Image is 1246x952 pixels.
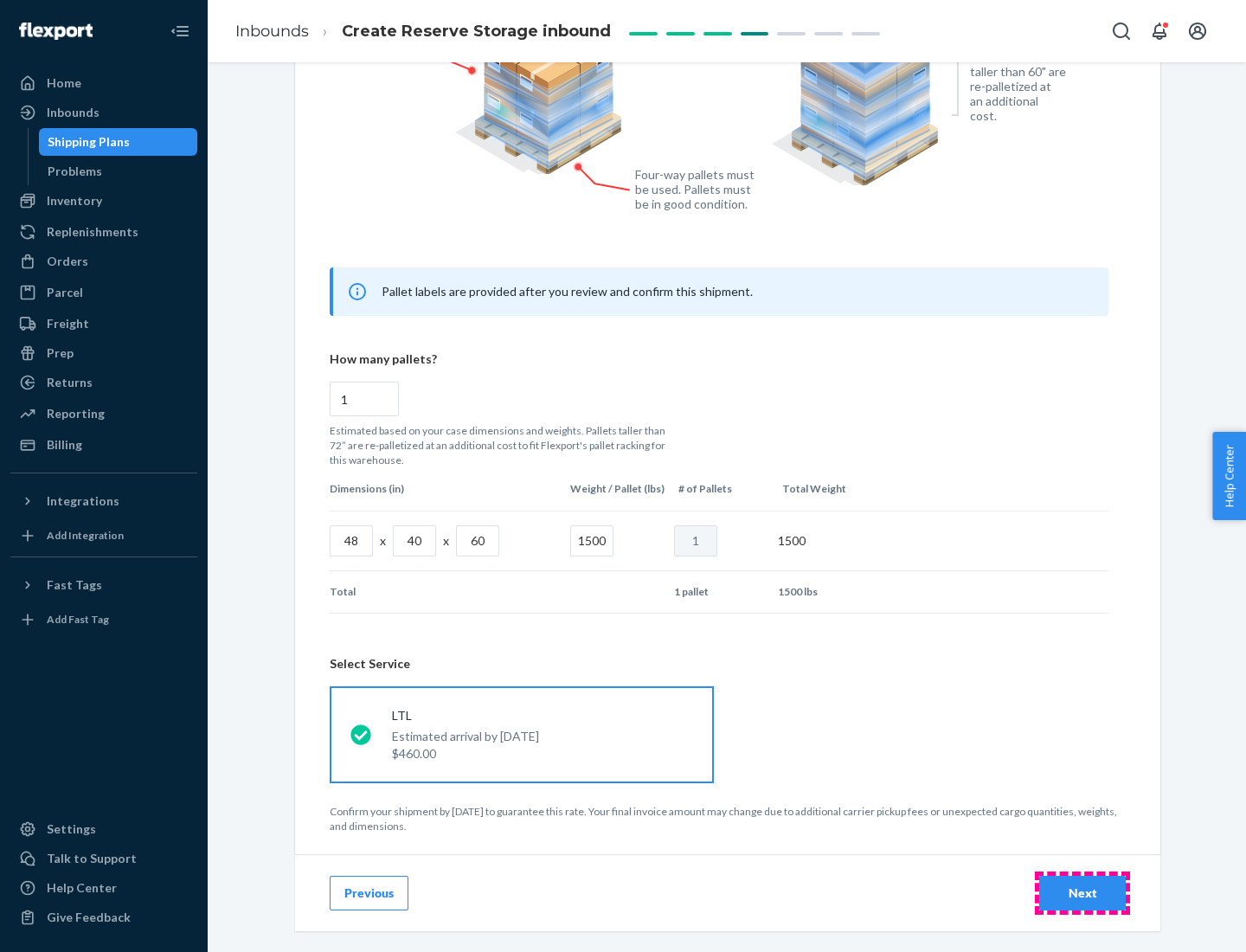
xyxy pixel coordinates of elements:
div: Help Center [47,879,117,897]
p: LTL [392,707,539,724]
a: Inbounds [10,99,197,126]
button: Open account menu [1180,14,1215,48]
a: Help Center [10,874,197,902]
td: Total [330,571,563,613]
button: Open notifications [1142,14,1177,48]
span: Create Reserve Storage inbound [342,22,611,41]
div: Freight [47,315,89,332]
th: Total Weight [775,467,879,510]
a: Freight [10,310,197,338]
header: Select Service [330,655,1126,672]
a: Returns [10,369,197,396]
div: Reporting [47,405,105,422]
td: 1500 lbs [771,571,875,613]
img: Flexport logo [19,23,93,40]
p: x [380,532,386,550]
th: Dimensions (in) [330,467,563,510]
div: Give Feedback [47,909,131,926]
div: Home [47,74,81,92]
div: Replenishments [47,223,138,241]
ol: breadcrumbs [222,6,625,57]
div: Inbounds [47,104,100,121]
th: Weight / Pallet (lbs) [563,467,671,510]
div: Fast Tags [47,576,102,594]
a: Shipping Plans [39,128,198,156]
button: Open Search Box [1104,14,1139,48]
button: Next [1039,876,1126,910]
a: Talk to Support [10,845,197,872]
figcaption: Four-way pallets must be used. Pallets must be in good condition. [635,167,755,211]
th: # of Pallets [671,467,775,510]
div: Problems [48,163,102,180]
button: Help Center [1212,432,1246,520]
p: Estimated arrival by [DATE] [392,728,539,745]
button: Close Navigation [163,14,197,48]
div: Next [1054,884,1111,902]
div: Parcel [47,284,83,301]
button: Previous [330,876,408,910]
div: Talk to Support [47,850,137,867]
a: Home [10,69,197,97]
p: Estimated based on your case dimensions and weights. Pallets taller than 72” are re-palletized at... [330,423,676,467]
div: Inventory [47,192,102,209]
p: How many pallets? [330,351,1108,368]
div: Orders [47,253,88,270]
span: 1500 [778,533,806,548]
a: Orders [10,248,197,275]
p: $460.00 [392,745,539,762]
a: Replenishments [10,218,197,246]
div: Returns [47,374,93,391]
a: Billing [10,431,197,459]
p: Confirm your shipment by [DATE] to guarantee this rate. Your final invoice amount may change due ... [330,804,1126,833]
div: Add Fast Tag [47,612,109,627]
div: Settings [47,820,96,838]
a: Parcel [10,279,197,306]
a: Problems [39,158,198,185]
a: Add Fast Tag [10,606,197,634]
div: Integrations [47,492,119,510]
td: 1 pallet [667,571,771,613]
a: Settings [10,815,197,843]
button: Integrations [10,487,197,515]
span: Pallet labels are provided after you review and confirm this shipment. [382,284,753,299]
button: Give Feedback [10,904,197,931]
div: Add Integration [47,528,124,543]
a: Prep [10,339,197,367]
p: x [443,532,449,550]
a: Inbounds [235,22,309,41]
a: Reporting [10,400,197,428]
div: Billing [47,436,82,453]
div: Prep [47,344,74,362]
a: Inventory [10,187,197,215]
div: Shipping Plans [48,133,130,151]
button: Fast Tags [10,571,197,599]
a: Add Integration [10,522,197,550]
